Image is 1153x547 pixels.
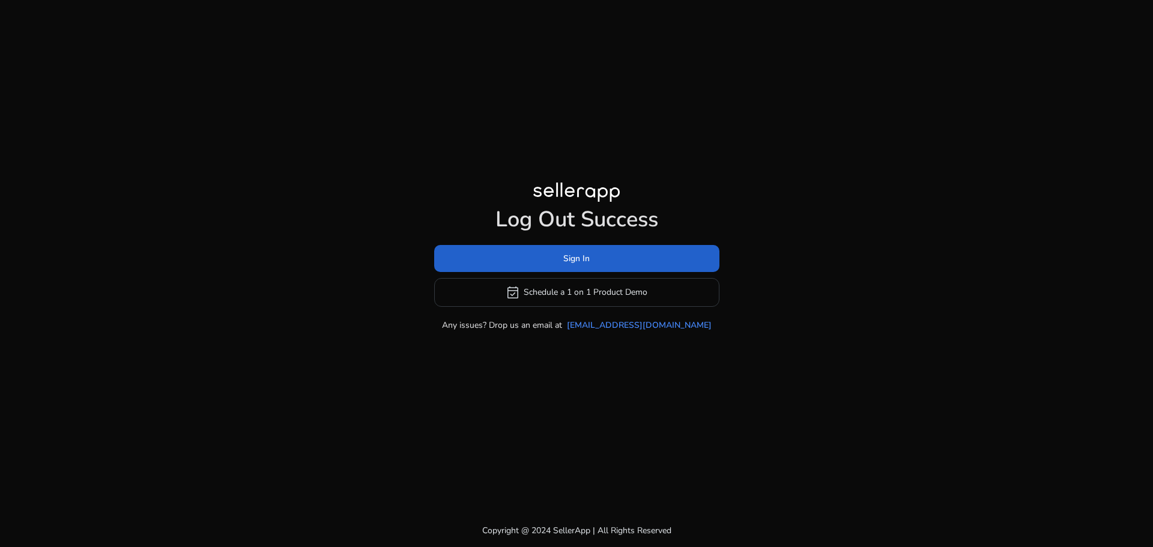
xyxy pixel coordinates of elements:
[434,245,719,272] button: Sign In
[563,252,590,265] span: Sign In
[442,319,562,331] p: Any issues? Drop us an email at
[434,207,719,232] h1: Log Out Success
[434,278,719,307] button: event_availableSchedule a 1 on 1 Product Demo
[506,285,520,300] span: event_available
[567,319,712,331] a: [EMAIL_ADDRESS][DOMAIN_NAME]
